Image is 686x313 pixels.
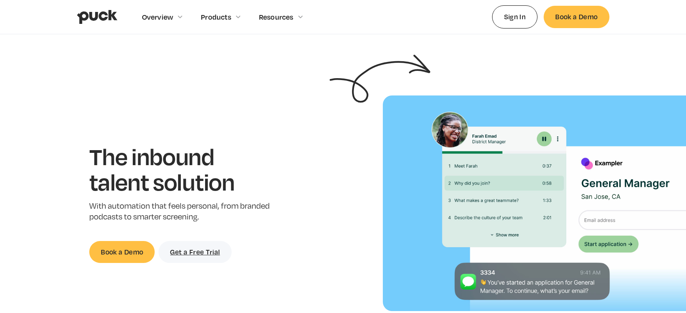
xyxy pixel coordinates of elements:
[89,201,272,223] p: With automation that feels personal, from branded podcasts to smarter screening.
[142,13,174,21] div: Overview
[89,144,272,194] h1: The inbound talent solution
[492,5,538,28] a: Sign In
[259,13,294,21] div: Resources
[89,241,155,263] a: Book a Demo
[544,6,609,28] a: Book a Demo
[201,13,231,21] div: Products
[159,241,231,263] a: Get a Free Trial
